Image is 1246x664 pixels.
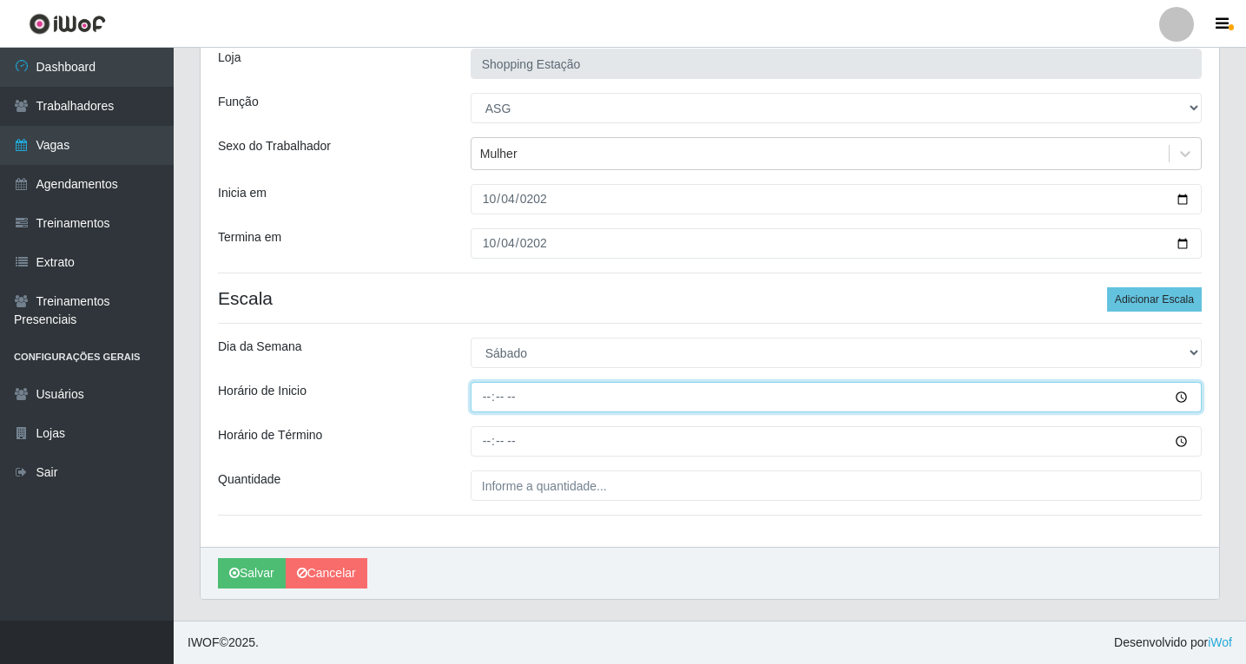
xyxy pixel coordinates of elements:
[471,184,1202,214] input: 00/00/0000
[218,287,1202,309] h4: Escala
[218,93,259,111] label: Função
[1114,634,1232,652] span: Desenvolvido por
[218,137,331,155] label: Sexo do Trabalhador
[480,145,518,163] div: Mulher
[188,635,220,649] span: IWOF
[1208,635,1232,649] a: iWof
[218,470,280,489] label: Quantidade
[29,13,106,35] img: CoreUI Logo
[471,426,1202,457] input: 00:00
[471,228,1202,259] input: 00/00/0000
[218,338,302,356] label: Dia da Semana
[218,382,307,400] label: Horário de Inicio
[218,426,322,444] label: Horário de Término
[218,184,267,202] label: Inicia em
[188,634,259,652] span: © 2025 .
[286,558,367,588] a: Cancelar
[471,382,1202,412] input: 00:00
[471,470,1202,501] input: Informe a quantidade...
[1107,287,1202,312] button: Adicionar Escala
[218,49,241,67] label: Loja
[218,228,281,247] label: Termina em
[218,558,286,588] button: Salvar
